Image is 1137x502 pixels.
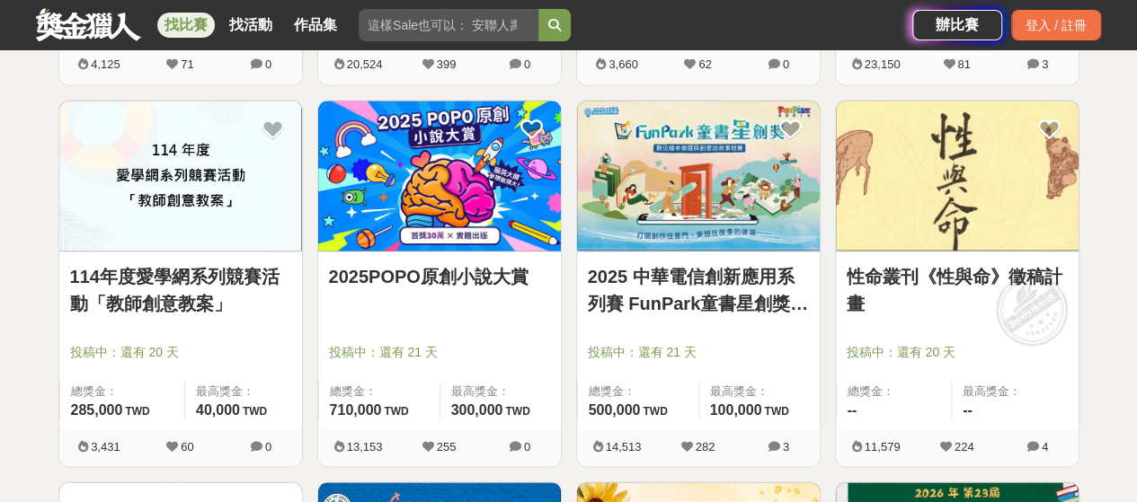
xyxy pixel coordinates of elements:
a: 性命叢刊《性與命》徵稿計畫 [847,262,1068,316]
span: 71 [181,57,193,71]
a: 114年度愛學網系列競賽活動「教師創意教案」 [70,262,291,316]
span: 62 [698,57,711,71]
div: 登入 / 註冊 [1011,10,1101,40]
span: 總獎金： [848,382,941,400]
a: 2025POPO原創小說大賞 [329,262,550,289]
a: 辦比賽 [912,10,1002,40]
span: 710,000 [330,401,382,417]
span: 300,000 [451,401,503,417]
span: 20,524 [347,57,383,71]
span: TWD [243,404,267,417]
span: 總獎金： [589,382,688,400]
span: 最高獎金： [451,382,550,400]
a: 找比賽 [157,13,215,38]
span: 282 [696,439,715,453]
img: Cover Image [318,101,561,251]
span: 總獎金： [330,382,429,400]
span: 3 [783,439,789,453]
span: TWD [125,404,149,417]
img: Cover Image [59,101,302,251]
span: 11,579 [865,439,901,453]
span: 255 [437,439,457,453]
span: TWD [764,404,788,417]
span: TWD [505,404,529,417]
span: 最高獎金： [963,382,1068,400]
img: Cover Image [577,101,820,251]
a: Cover Image [577,101,820,251]
span: 285,000 [71,401,123,417]
span: 投稿中：還有 21 天 [588,342,809,361]
span: 投稿中：還有 21 天 [329,342,550,361]
a: 作品集 [287,13,344,38]
span: TWD [384,404,408,417]
span: 總獎金： [71,382,173,400]
span: 14,513 [606,439,642,453]
span: TWD [643,404,667,417]
input: 這樣Sale也可以： 安聯人壽創意銷售法募集 [359,9,538,41]
span: 13,153 [347,439,383,453]
a: 2025 中華電信創新應用系列賽 FunPark童書星創獎 數位繪本徵選與創意說故事競賽 [588,262,809,316]
span: 81 [957,57,970,71]
a: Cover Image [59,101,302,251]
span: 224 [955,439,974,453]
span: 最高獎金： [196,382,291,400]
span: 3,431 [91,439,120,453]
span: 0 [783,57,789,71]
span: 500,000 [589,401,641,417]
span: 0 [524,439,530,453]
span: 23,150 [865,57,901,71]
span: 4 [1042,439,1048,453]
span: 40,000 [196,401,240,417]
span: 3,660 [608,57,638,71]
span: 投稿中：還有 20 天 [847,342,1068,361]
span: -- [963,401,973,417]
span: 60 [181,439,193,453]
span: 4,125 [91,57,120,71]
a: 找活動 [222,13,280,38]
span: 100,000 [710,401,762,417]
a: Cover Image [836,101,1079,251]
span: 399 [437,57,457,71]
span: 投稿中：還有 20 天 [70,342,291,361]
span: 0 [265,57,271,71]
span: 3 [1042,57,1048,71]
span: -- [848,401,857,417]
span: 0 [524,57,530,71]
span: 最高獎金： [710,382,809,400]
a: Cover Image [318,101,561,251]
span: 0 [265,439,271,453]
img: Cover Image [836,101,1079,251]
